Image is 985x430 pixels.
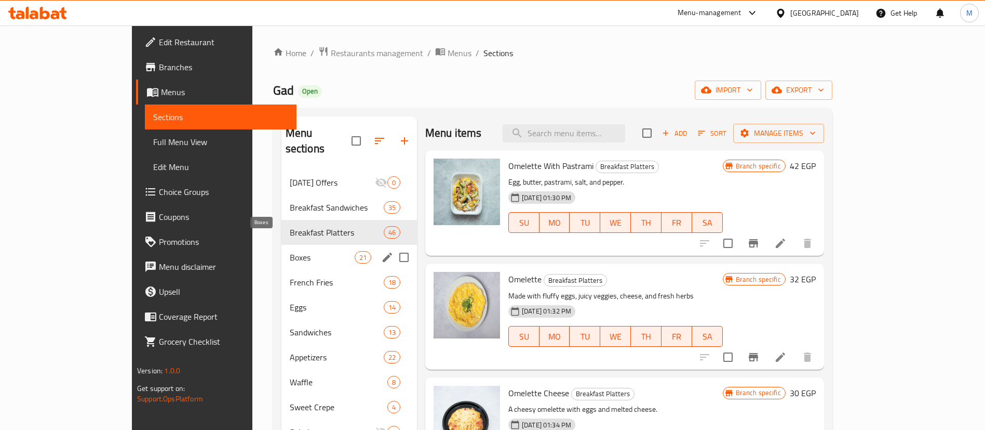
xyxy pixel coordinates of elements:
[508,212,539,233] button: SU
[384,303,400,312] span: 14
[136,55,296,80] a: Branches
[290,376,387,388] span: Waffle
[290,351,384,363] div: Appetizers
[165,364,181,377] span: 1.0.0
[692,326,723,347] button: SA
[281,370,417,395] div: Waffle8
[427,47,431,59] li: /
[367,128,392,153] span: Sort sections
[136,204,296,229] a: Coupons
[286,125,352,157] h2: Menu sections
[298,85,322,98] div: Open
[518,193,575,203] span: [DATE] 01:30 PM
[662,326,692,347] button: FR
[692,212,723,233] button: SA
[513,329,535,344] span: SU
[281,220,417,245] div: Breakfast Platters46
[600,212,631,233] button: WE
[539,212,570,233] button: MO
[159,260,288,273] span: Menu disclaimer
[790,7,859,19] div: [GEOGRAPHIC_DATA]
[544,215,566,230] span: MO
[696,329,719,344] span: SA
[136,30,296,55] a: Edit Restaurant
[572,388,634,400] span: Breakfast Platters
[290,276,384,289] div: French Fries
[355,253,371,263] span: 21
[136,329,296,354] a: Grocery Checklist
[666,215,688,230] span: FR
[966,7,973,19] span: M
[159,310,288,323] span: Coverage Report
[476,47,479,59] li: /
[741,127,816,140] span: Manage items
[790,272,816,286] h6: 32 EGP
[508,158,593,174] span: Omelette With Pastrami
[375,176,387,189] svg: Inactive section
[384,226,400,239] div: items
[695,81,761,100] button: import
[741,345,766,370] button: Branch-specific-item
[387,401,400,413] div: items
[483,47,513,59] span: Sections
[448,47,471,59] span: Menus
[703,84,753,97] span: import
[387,176,400,189] div: items
[435,46,471,60] a: Menus
[311,47,314,59] li: /
[159,186,288,198] span: Choice Groups
[290,201,384,214] span: Breakfast Sandwiches
[658,125,691,141] span: Add item
[145,154,296,179] a: Edit Menu
[384,326,400,338] div: items
[508,326,539,347] button: SU
[290,401,387,413] span: Sweet Crepe
[136,80,296,105] a: Menus
[281,245,417,270] div: Boxes21edit
[137,382,185,395] span: Get support on:
[508,290,723,303] p: Made with fluffy eggs, juicy veggies, cheese, and fresh herbs
[388,402,400,412] span: 4
[281,395,417,420] div: Sweet Crepe4
[596,161,658,173] span: Breakfast Platters
[384,351,400,363] div: items
[795,345,820,370] button: delete
[159,36,288,48] span: Edit Restaurant
[544,275,606,286] span: Breakfast Platters
[774,351,787,363] a: Edit menu item
[136,179,296,204] a: Choice Groups
[137,392,203,406] a: Support.OpsPlatform
[281,195,417,220] div: Breakfast Sandwiches35
[273,46,832,60] nav: breadcrumb
[732,161,785,171] span: Branch specific
[695,125,729,141] button: Sort
[513,215,535,230] span: SU
[631,326,662,347] button: TH
[384,301,400,314] div: items
[298,87,322,96] span: Open
[392,128,417,153] button: Add section
[574,329,596,344] span: TU
[658,125,691,141] button: Add
[662,212,692,233] button: FR
[666,329,688,344] span: FR
[380,250,395,265] button: edit
[790,386,816,400] h6: 30 EGP
[145,129,296,154] a: Full Menu View
[732,388,785,398] span: Branch specific
[159,335,288,348] span: Grocery Checklist
[518,306,575,316] span: [DATE] 01:32 PM
[145,105,296,129] a: Sections
[508,385,569,401] span: Omelette Cheese
[384,228,400,238] span: 46
[604,215,627,230] span: WE
[570,212,600,233] button: TU
[691,125,733,141] span: Sort items
[159,61,288,73] span: Branches
[159,236,288,248] span: Promotions
[290,301,384,314] span: Eggs
[281,320,417,345] div: Sandwiches13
